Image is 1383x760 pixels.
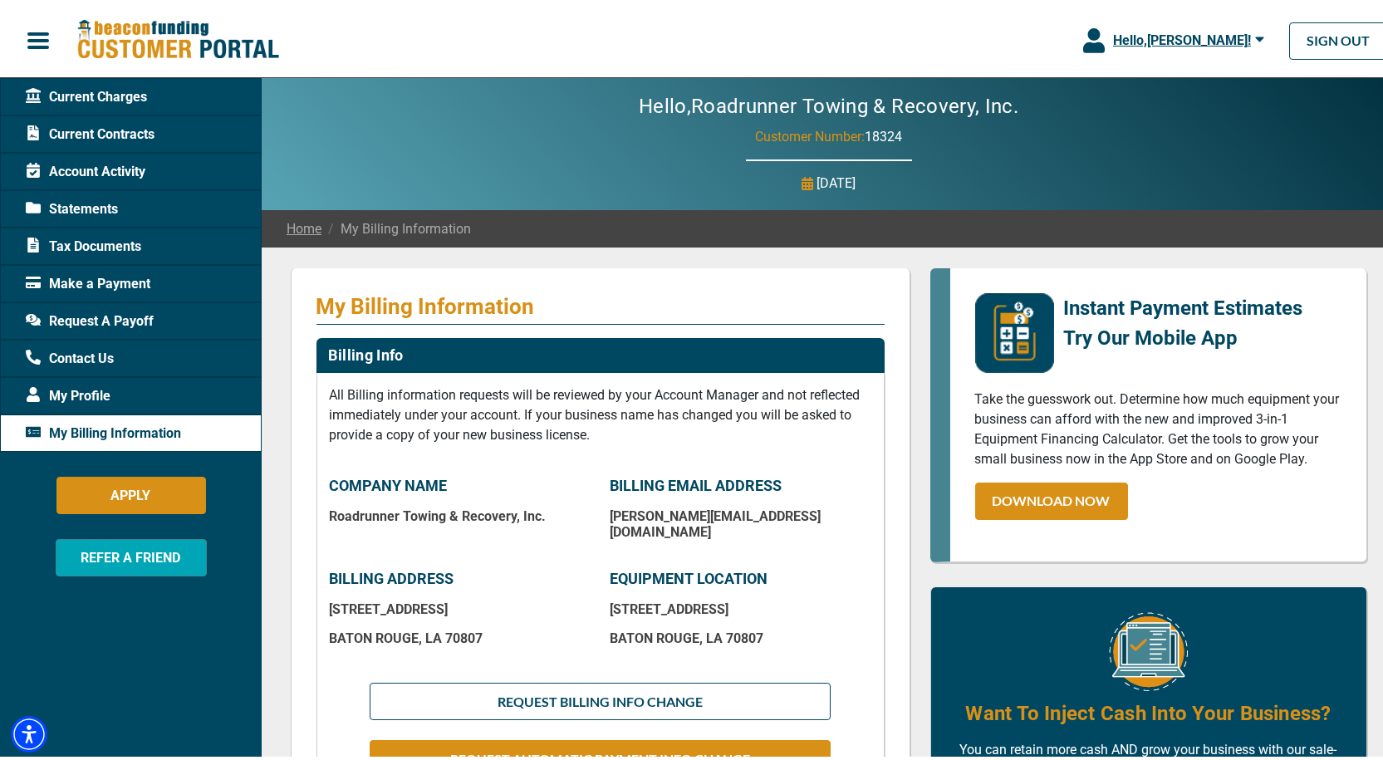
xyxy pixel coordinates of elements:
[589,91,1068,115] h2: Hello, Roadrunner Towing & Recovery, Inc.
[1064,320,1303,350] p: Try Our Mobile App
[26,121,154,141] span: Current Contracts
[26,84,147,104] span: Current Charges
[26,383,110,403] span: My Profile
[330,566,591,585] p: BILLING ADDRESS
[965,696,1331,724] h4: Want To Inject Cash Into Your Business?
[975,290,1054,370] img: mobile-app-logo.png
[1064,290,1303,320] p: Instant Payment Estimates
[817,170,856,190] p: [DATE]
[330,627,591,643] p: BATON ROUGE , LA 70807
[611,505,871,537] p: [PERSON_NAME][EMAIL_ADDRESS][DOMAIN_NAME]
[975,479,1128,517] a: DOWNLOAD NOW
[56,473,206,511] button: APPLY
[287,216,321,236] a: Home
[370,679,830,717] button: REQUEST BILLING INFO CHANGE
[321,216,471,236] span: My Billing Information
[330,598,591,614] p: [STREET_ADDRESS]
[865,125,902,141] span: 18324
[26,196,118,216] span: Statements
[611,627,871,643] p: BATON ROUGE , LA 70807
[975,386,1341,466] p: Take the guesswork out. Determine how much equipment your business can afford with the new and im...
[26,233,141,253] span: Tax Documents
[329,343,404,361] h2: Billing Info
[611,598,871,614] p: [STREET_ADDRESS]
[26,271,150,291] span: Make a Payment
[755,125,865,141] span: Customer Number:
[26,346,114,365] span: Contact Us
[11,713,47,749] div: Accessibility Menu
[26,159,145,179] span: Account Activity
[26,308,154,328] span: Request A Payoff
[330,382,871,442] p: All Billing information requests will be reviewed by your Account Manager and not reflected immed...
[76,16,279,58] img: Beacon Funding Customer Portal Logo
[26,420,181,440] span: My Billing Information
[611,473,871,492] p: BILLING EMAIL ADDRESS
[611,566,871,585] p: EQUIPMENT LOCATION
[330,505,591,521] p: Roadrunner Towing & Recovery, Inc.
[56,536,207,573] button: REFER A FRIEND
[1113,29,1251,45] span: Hello, [PERSON_NAME] !
[330,473,591,492] p: COMPANY NAME
[1109,609,1188,688] img: Equipment Financing Online Image
[316,290,885,316] p: My Billing Information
